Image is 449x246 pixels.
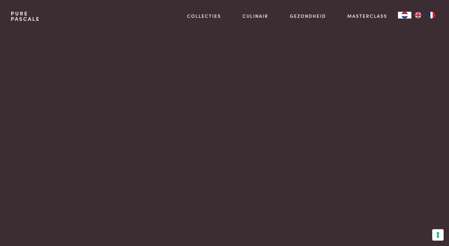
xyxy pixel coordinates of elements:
ul: Language list [411,12,438,18]
aside: Language selected: Nederlands [398,12,438,18]
a: Gezondheid [290,12,326,19]
div: Language [398,12,411,18]
a: FR [425,12,438,18]
button: Uw voorkeuren voor toestemming voor trackingtechnologieën [432,229,444,241]
a: Masterclass [347,12,387,19]
a: Collecties [187,12,221,19]
a: NL [398,12,411,18]
a: PurePascale [11,11,40,22]
a: EN [411,12,425,18]
a: Culinair [242,12,268,19]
